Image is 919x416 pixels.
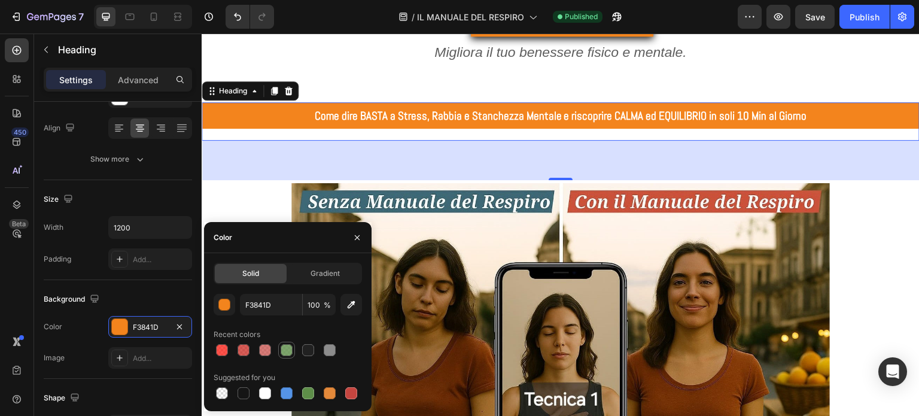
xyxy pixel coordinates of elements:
div: Image [44,353,65,363]
p: 7 [78,10,84,24]
div: Suggested for you [214,372,275,383]
div: Padding [44,254,71,265]
div: Add... [133,353,189,364]
button: 7 [5,5,89,29]
span: IL MANUALE DEL RESPIRO [417,11,524,23]
div: Align [44,120,77,136]
span: Save [805,12,825,22]
div: Recent colors [214,329,260,340]
span: / [412,11,415,23]
div: Width [44,222,63,233]
iframe: Design area [202,34,919,416]
div: Shape [44,390,82,406]
div: Size [44,192,75,208]
div: Undo/Redo [226,5,274,29]
div: Add... [133,254,189,265]
div: Color [214,232,232,243]
div: 450 [11,127,29,137]
div: Background [44,291,102,308]
p: Heading [58,42,187,57]
span: Solid [242,268,259,279]
div: Publish [850,11,880,23]
button: Publish [839,5,890,29]
div: Open Intercom Messenger [878,357,907,386]
p: Advanced [118,74,159,86]
p: Settings [59,74,93,86]
span: % [324,300,331,311]
button: Save [795,5,835,29]
span: Gradient [311,268,340,279]
div: Show more [90,153,146,165]
input: Auto [109,217,191,238]
div: Beta [9,219,29,229]
button: Show more [44,148,192,170]
div: F3841D [133,322,168,333]
div: Color [44,321,62,332]
input: Eg: FFFFFF [240,294,302,315]
span: Published [565,11,598,22]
